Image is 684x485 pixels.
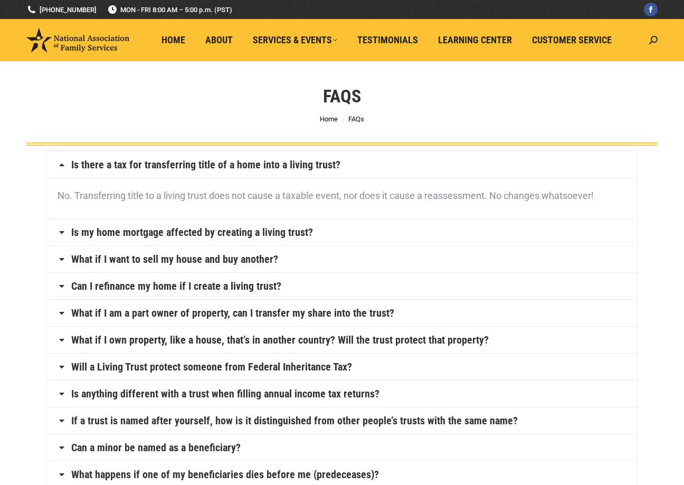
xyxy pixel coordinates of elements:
span: Testimonials [357,34,418,46]
a: Can a minor be named as a beneficiary? [71,442,241,453]
a: Is there a tax for transferring title of a home into a living trust? [71,159,340,170]
span: About [205,34,233,46]
span: Home [161,34,185,46]
a: [PHONE_NUMBER] [26,5,97,15]
a: Home [154,30,193,50]
a: Customer Service [525,30,619,50]
p: No. Transferring title to a living trust does not cause a taxable event, nor does it cause a reas... [58,186,626,205]
a: Facebook page opens in new window [644,3,658,16]
a: Will a Living Trust protect someone from Federal Inheritance Tax? [71,362,352,372]
a: Can I refinance my home if I create a living trust? [71,281,281,291]
a: Is anything different with a trust when filling annual income tax returns? [71,388,379,399]
a: Home [320,115,338,123]
a: Is my home mortgage affected by creating a living trust? [71,227,313,237]
span: MON - FRI 8:00 AM – 5:00 p.m. (PST) [107,5,232,15]
a: What if I own property, like a house, that’s in another country? Will the trust protect that prop... [71,335,489,345]
a: What if I want to sell my house and buy another? [71,254,278,264]
span: FAQs [348,115,364,123]
h1: FAQs [323,84,361,108]
a: Learning Center [431,30,519,50]
a: What happens if one of my beneficiaries dies before me (predeceases)? [71,469,379,480]
a: If a trust is named after yourself, how is it distinguished from other people’s trusts with the s... [71,415,518,426]
a: About [198,30,240,50]
a: Testimonials [350,30,425,50]
img: National Association of Family Services [26,28,129,52]
span: Services & Events [253,34,337,46]
a: What if I am a part owner of property, can I transfer my share into the trust? [71,308,394,318]
span: Customer Service [532,34,612,46]
span: Learning Center [438,34,512,46]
